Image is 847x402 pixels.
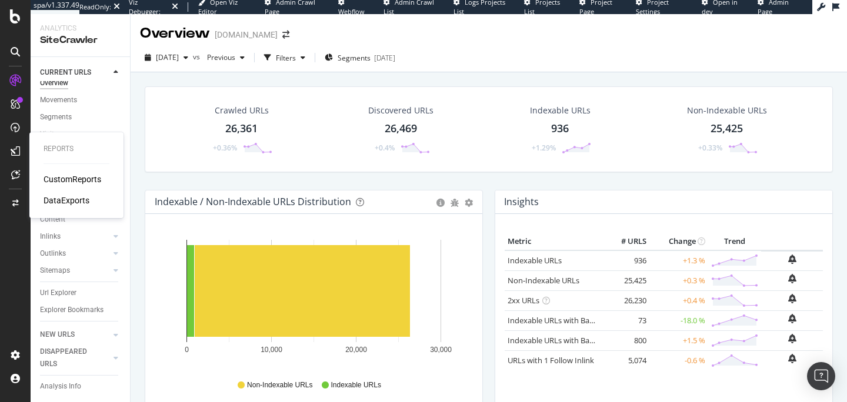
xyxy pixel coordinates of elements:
div: Sitemaps [40,264,70,277]
a: Analysis Info [40,380,122,393]
text: 10,000 [261,346,282,354]
td: 25,425 [602,270,649,290]
div: SiteCrawler [40,33,121,47]
a: Content [40,213,122,226]
div: bell-plus [788,274,796,283]
button: Previous [202,48,249,67]
div: +0.33% [698,143,722,153]
a: Outlinks [40,247,110,260]
th: Metric [505,233,602,250]
button: [DATE] [140,48,193,67]
a: DataExports [44,195,89,206]
div: Indexable URLs [530,105,591,116]
text: 20,000 [345,346,367,354]
div: Explorer Bookmarks [40,304,104,316]
th: Change [649,233,708,250]
a: CURRENT URLS [40,66,110,79]
a: Overview [40,77,122,89]
a: Url Explorer [40,287,122,299]
svg: A chart. [155,233,473,369]
div: Overview [140,24,210,43]
td: +1.5 % [649,330,708,350]
th: Trend [708,233,761,250]
div: 936 [551,121,569,136]
div: [DOMAIN_NAME] [215,29,278,41]
div: Filters [276,53,296,63]
div: bell-plus [788,254,796,264]
td: 800 [602,330,649,350]
div: Inlinks [40,230,61,243]
div: bell-plus [788,354,796,363]
div: +0.4% [375,143,395,153]
div: [DATE] [374,53,395,63]
div: ReadOnly: [79,2,111,12]
div: Open Intercom Messenger [807,362,835,390]
div: circle-info [436,199,445,207]
a: Indexable URLs with Bad H1 [508,315,606,326]
span: vs [193,52,202,62]
div: Analytics [40,24,121,33]
td: -0.6 % [649,350,708,370]
a: Movements [40,94,122,106]
div: Segments [40,111,72,123]
a: Non-Indexable URLs [508,275,579,286]
a: Inlinks [40,230,110,243]
div: DISAPPEARED URLS [40,346,99,370]
div: Indexable / Non-Indexable URLs Distribution [155,196,351,207]
div: 25,425 [711,121,743,136]
div: bell-plus [788,334,796,343]
div: +0.36% [213,143,237,153]
td: 936 [602,250,649,271]
div: Crawled URLs [215,105,269,116]
a: Visits [40,128,69,140]
td: 73 [602,310,649,330]
div: Outlinks [40,247,66,260]
td: +0.3 % [649,270,708,290]
div: Content [40,213,65,226]
div: Discovered URLs [368,105,433,116]
div: Overview [40,77,68,89]
a: 2xx URLs [508,295,539,306]
div: arrow-right-arrow-left [282,31,289,39]
td: -18.0 % [649,310,708,330]
a: Explorer Bookmarks [40,304,122,316]
a: CustomReports [44,173,101,185]
div: Visits [40,128,58,140]
span: Non-Indexable URLs [247,380,312,390]
th: # URLS [602,233,649,250]
text: 30,000 [430,346,452,354]
a: DISAPPEARED URLS [40,346,110,370]
div: 26,469 [385,121,417,136]
a: Indexable URLs with Bad Description [508,335,636,346]
text: 0 [185,346,189,354]
div: Url Explorer [40,287,76,299]
div: Movements [40,94,77,106]
span: Segments [338,53,371,63]
div: gear [465,199,473,207]
td: 5,074 [602,350,649,370]
a: Indexable URLs [508,255,562,266]
td: 26,230 [602,290,649,310]
button: Filters [259,48,310,67]
span: 2025 Sep. 27th [156,52,179,62]
h4: Insights [504,194,539,210]
div: NEW URLS [40,329,75,341]
div: Reports [44,144,109,154]
div: Non-Indexable URLs [687,105,767,116]
a: NEW URLS [40,329,110,341]
div: CURRENT URLS [40,66,91,79]
div: Analysis Info [40,380,81,393]
span: Previous [202,52,235,62]
div: bell-plus [788,314,796,323]
td: +0.4 % [649,290,708,310]
a: Segments [40,111,122,123]
div: bug [451,199,459,207]
div: bell-plus [788,294,796,303]
span: Webflow [338,7,365,16]
div: 26,361 [225,121,258,136]
button: Segments[DATE] [320,48,400,67]
span: Indexable URLs [331,380,381,390]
